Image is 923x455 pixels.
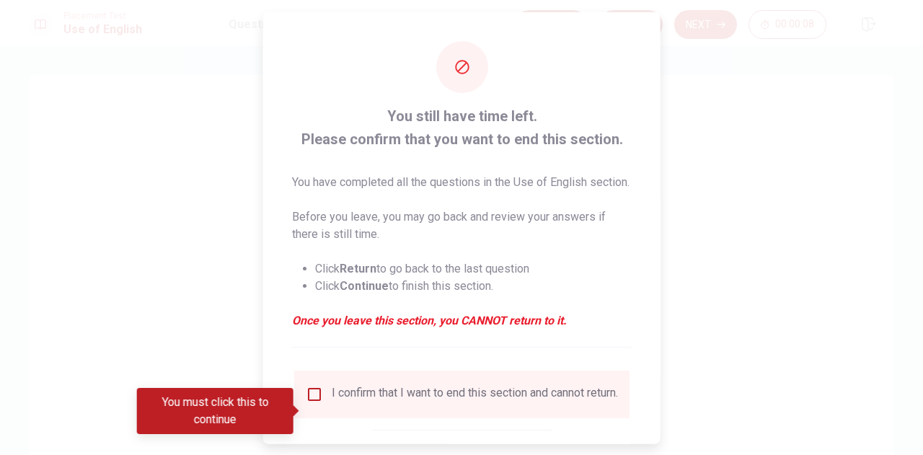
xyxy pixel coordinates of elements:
[292,104,632,150] span: You still have time left. Please confirm that you want to end this section.
[340,261,376,275] strong: Return
[315,277,632,294] li: Click to finish this section.
[292,208,632,242] p: Before you leave, you may go back and review your answers if there is still time.
[137,388,293,434] div: You must click this to continue
[292,312,632,329] em: Once you leave this section, you CANNOT return to it.
[306,385,323,402] span: You must click this to continue
[340,278,389,292] strong: Continue
[292,173,632,190] p: You have completed all the questions in the Use of English section.
[332,385,618,402] div: I confirm that I want to end this section and cannot return.
[315,260,632,277] li: Click to go back to the last question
